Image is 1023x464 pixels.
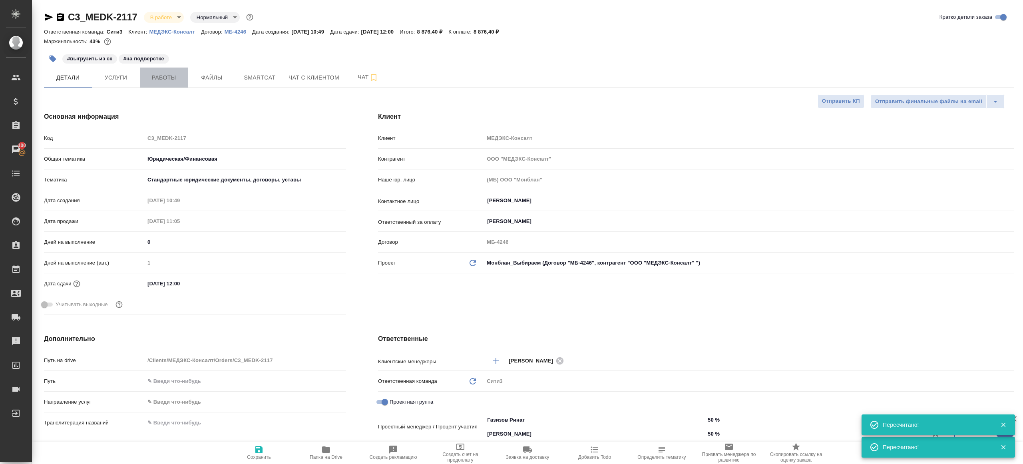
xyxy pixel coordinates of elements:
[484,236,1014,248] input: Пустое поле
[705,414,926,426] input: ✎ Введи что-нибудь
[145,152,346,166] div: Юридическая/Финансовая
[44,38,90,44] p: Маржинальность:
[90,38,102,44] p: 43%
[378,112,1014,121] h4: Клиент
[225,442,293,464] button: Сохранить
[145,257,346,269] input: Пустое поле
[145,73,183,83] span: Работы
[628,442,695,464] button: Определить тематику
[145,278,215,289] input: ✎ Введи что-нибудь
[245,12,255,22] button: Доп статусы указывают на важность/срочность заказа
[427,442,494,464] button: Создать счет на предоплату
[378,334,1014,344] h4: Ответственные
[67,55,112,63] p: #выгрузить из ск
[883,421,988,429] div: Пересчитано!
[705,428,926,440] input: ✎ Введи что-нибудь
[378,218,484,226] p: Ответственный за оплату
[701,419,702,421] button: Open
[241,73,279,83] span: Smartcat
[44,419,145,427] p: Транслитерация названий
[44,377,145,385] p: Путь
[822,97,860,106] span: Отправить КП
[102,36,113,47] button: 4215.99 RUB;
[44,50,62,68] button: Добавить тэг
[818,94,864,108] button: Отправить КП
[378,423,484,431] p: Проектный менеджер / Процент участия
[1010,221,1011,222] button: Open
[145,417,346,428] input: ✎ Введи что-нибудь
[144,12,184,23] div: В работе
[701,433,702,435] button: Open
[292,29,330,35] p: [DATE] 10:49
[370,454,417,460] span: Создать рекламацию
[201,29,225,35] p: Договор:
[484,174,1014,185] input: Пустое поле
[871,94,1005,109] div: split button
[310,454,342,460] span: Папка на Drive
[378,134,484,142] p: Клиент
[432,452,489,463] span: Создать счет на предоплату
[561,442,628,464] button: Добавить Todo
[44,155,145,163] p: Общая тематика
[145,132,346,144] input: Пустое поле
[44,280,72,288] p: Дата сдачи
[1010,200,1011,201] button: Open
[378,377,437,385] p: Ответственная команда
[145,375,346,387] input: ✎ Введи что-нибудь
[448,29,474,35] p: К оплате:
[97,73,135,83] span: Услуги
[147,398,336,406] div: ✎ Введи что-нибудь
[2,139,30,159] a: 100
[247,454,271,460] span: Сохранить
[190,12,240,23] div: В работе
[637,454,686,460] span: Определить тематику
[49,73,87,83] span: Детали
[378,197,484,205] p: Контактное лицо
[484,374,1014,388] div: Сити3
[44,238,145,246] p: Дней на выполнение
[148,14,174,21] button: В работе
[883,443,988,451] div: Пересчитано!
[44,134,145,142] p: Код
[44,217,145,225] p: Дата продажи
[369,73,378,82] svg: Подписаться
[44,334,346,344] h4: Дополнительно
[1010,360,1011,362] button: Open
[767,452,825,463] span: Скопировать ссылку на оценку заказа
[13,141,31,149] span: 100
[700,452,758,463] span: Призвать менеджера по развитию
[44,12,54,22] button: Скопировать ссылку для ЯМессенджера
[44,112,346,121] h4: Основная информация
[417,29,449,35] p: 8 876,40 ₽
[44,259,145,267] p: Дней на выполнение (авт.)
[995,444,1011,451] button: Закрыть
[509,357,558,365] span: [PERSON_NAME]
[484,132,1014,144] input: Пустое поле
[578,454,611,460] span: Добавить Todo
[225,29,252,35] p: МБ-4246
[149,28,201,35] a: МЕДЭКС-Консалт
[68,12,137,22] a: C3_MEDK-2117
[44,197,145,205] p: Дата создания
[939,13,992,21] span: Кратко детали заказа
[107,29,129,35] p: Сити3
[44,441,145,449] p: Комментарии клиента
[44,29,107,35] p: Ответственная команда:
[378,155,484,163] p: Контрагент
[44,398,145,406] p: Направление услуг
[484,153,1014,165] input: Пустое поле
[360,442,427,464] button: Создать рекламацию
[193,73,231,83] span: Файлы
[349,72,387,82] span: Чат
[145,236,346,248] input: ✎ Введи что-нибудь
[145,354,346,366] input: Пустое поле
[62,55,118,62] span: выгрузить из ск
[56,301,108,309] span: Учитывать выходные
[252,29,291,35] p: Дата создания:
[56,12,65,22] button: Скопировать ссылку
[123,55,164,63] p: #на подверстке
[118,55,170,62] span: на подверстке
[484,256,1014,270] div: Монблан_Выбираем (Договор "МБ-4246", контрагент "ООО "МЕДЭКС-Консалт" ")
[149,29,201,35] p: МЕДЭКС-Консалт
[390,398,433,406] span: Проектная группа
